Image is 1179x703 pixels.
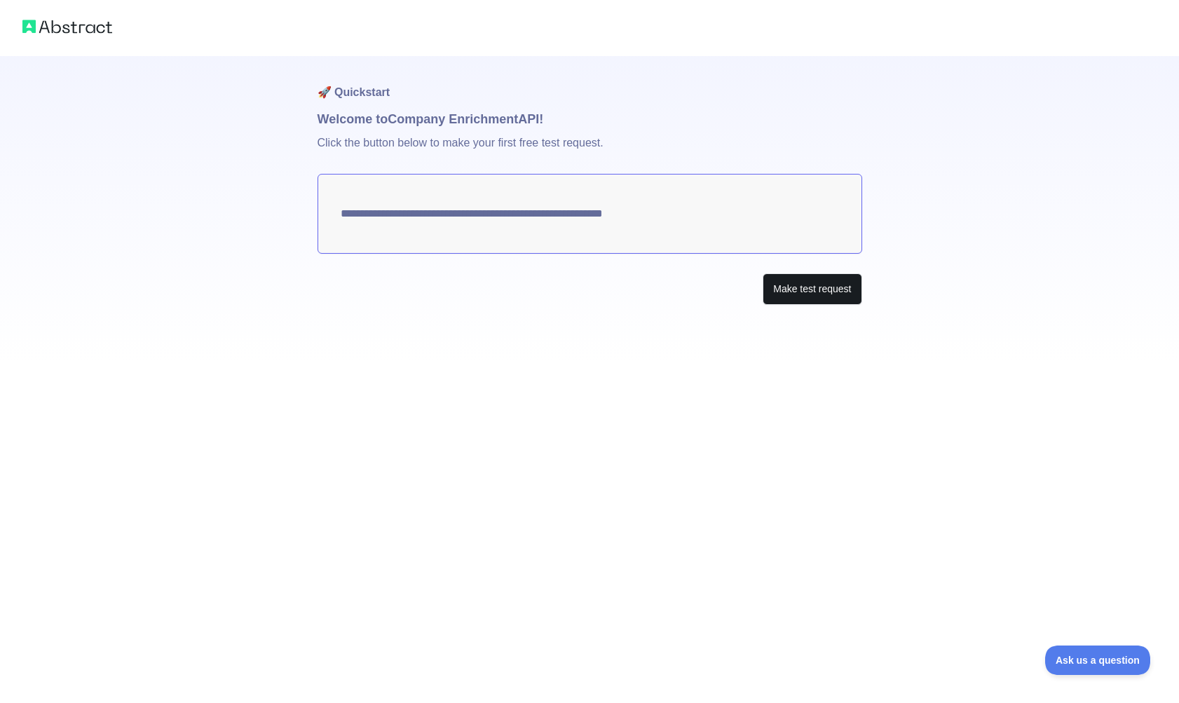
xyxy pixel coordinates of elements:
h1: 🚀 Quickstart [318,56,862,109]
p: Click the button below to make your first free test request. [318,129,862,174]
iframe: Toggle Customer Support [1045,646,1151,675]
button: Make test request [763,273,861,305]
img: Abstract logo [22,17,112,36]
h1: Welcome to Company Enrichment API! [318,109,862,129]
